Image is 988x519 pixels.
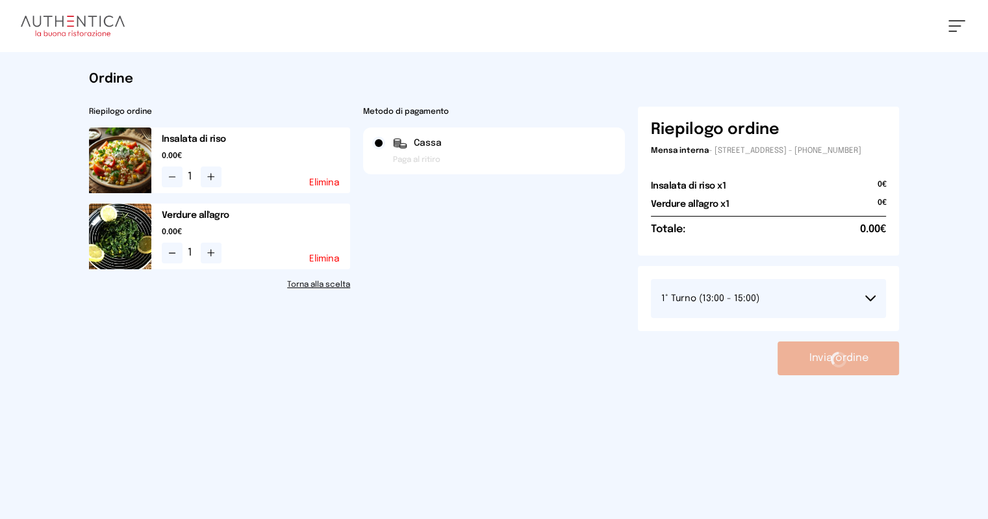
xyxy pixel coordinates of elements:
span: 0.00€ [162,227,351,237]
img: logo.8f33a47.png [21,16,125,36]
h1: Ordine [89,70,900,88]
span: Cassa [414,137,442,150]
span: 0€ [877,180,886,198]
button: 1° Turno (13:00 - 15:00) [651,279,887,318]
h2: Insalata di riso x1 [651,180,726,193]
h2: Insalata di riso [162,133,351,146]
span: 0€ [877,198,886,216]
h6: Riepilogo ordine [651,120,779,140]
img: media [89,127,151,193]
button: Elimina [309,254,340,263]
span: 1 [188,245,196,261]
span: Mensa interna [651,147,709,155]
span: 0.00€ [859,222,886,237]
h2: Metodo di pagamento [363,107,625,117]
span: 0.00€ [162,151,351,161]
h2: Verdure all'agro [162,209,351,222]
p: - [STREET_ADDRESS] - [PHONE_NUMBER] [651,146,887,156]
span: 1 [188,169,196,185]
img: media [89,204,151,269]
h6: Totale: [651,222,685,237]
h2: Riepilogo ordine [89,107,351,117]
h2: Verdure all'agro x1 [651,198,729,211]
button: Elimina [309,178,340,187]
span: 1° Turno (13:00 - 15:00) [661,294,759,303]
span: Paga al ritiro [393,155,440,165]
a: Torna alla scelta [89,280,351,290]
